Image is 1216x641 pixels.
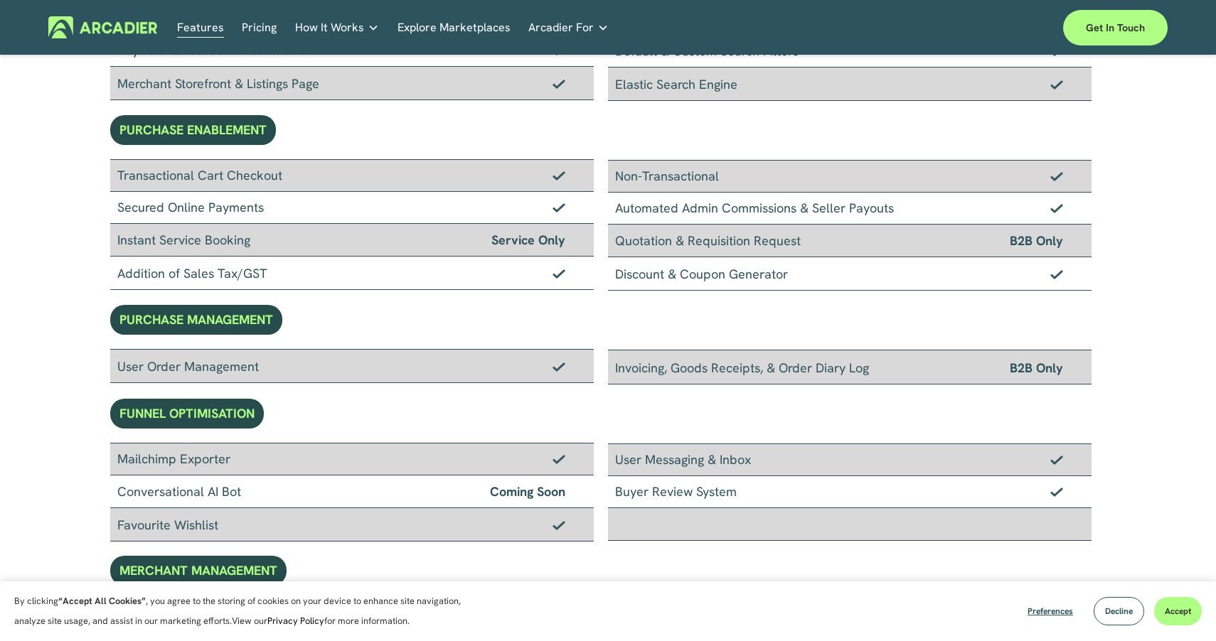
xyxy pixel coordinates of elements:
span: B2B Only [1010,357,1063,378]
img: Checkmark [1050,171,1063,181]
img: Checkmark [1050,487,1063,497]
div: MERCHANT MANAGEMENT [110,556,287,586]
div: Non-Transactional [608,160,1092,193]
div: Discount & Coupon Generator [608,257,1092,291]
iframe: Chat Widget [1145,573,1216,641]
div: PURCHASE MANAGEMENT [110,305,282,335]
div: PURCHASE ENABLEMENT [110,115,276,145]
div: Instant Service Booking [110,224,594,257]
img: Checkmark [1050,269,1063,279]
span: Decline [1105,605,1133,617]
img: Checkmark [553,171,565,181]
span: B2B Only [1010,230,1063,251]
div: User Messaging & Inbox [608,443,1092,476]
div: Elastic Search Engine [608,68,1092,101]
button: Preferences [1017,597,1084,625]
div: Quotation & Requisition Request [608,225,1092,257]
img: Checkmark [1050,455,1063,465]
a: Get in touch [1063,10,1168,45]
div: User Order Management [110,349,594,383]
a: Privacy Policy [267,615,324,627]
span: Preferences [1028,605,1073,617]
img: Checkmark [553,203,565,212]
span: Arcadier For [528,18,594,38]
img: Checkmark [553,520,565,530]
div: Transactional Cart Checkout [110,159,594,192]
div: Addition of Sales Tax/GST [110,257,594,290]
div: Merchant Storefront & Listings Page [110,67,594,100]
img: Checkmark [553,79,565,89]
div: Automated Admin Commissions & Seller Payouts [608,193,1092,225]
a: Features [177,16,224,38]
div: Invoicing, Goods Receipts, & Order Diary Log [608,350,1092,384]
span: Coming Soon [490,481,565,502]
a: Explore Marketplaces [398,16,511,38]
a: folder dropdown [295,16,379,38]
button: Decline [1094,597,1144,625]
div: Conversational AI Bot [110,475,594,508]
div: FUNNEL OPTIMISATION [110,399,264,429]
div: Secured Online Payments [110,192,594,224]
div: Favourite Wishlist [110,508,594,542]
img: Checkmark [553,454,565,464]
span: How It Works [295,18,364,38]
div: Buyer Review System [608,476,1092,508]
p: By clicking , you agree to the storing of cookies on your device to enhance site navigation, anal... [14,591,476,631]
div: Mailchimp Exporter [110,443,594,475]
img: Arcadier [48,16,157,38]
strong: “Accept All Cookies” [58,595,146,607]
img: Checkmark [1050,203,1063,213]
img: Checkmark [1050,80,1063,90]
a: Pricing [242,16,277,38]
img: Checkmark [553,362,565,372]
span: Service Only [491,230,565,250]
a: folder dropdown [528,16,609,38]
img: Checkmark [553,269,565,279]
